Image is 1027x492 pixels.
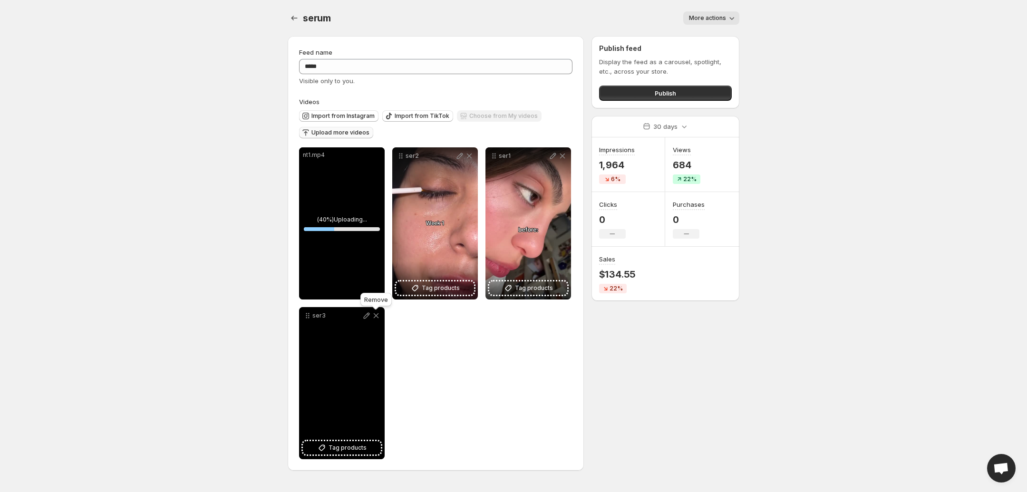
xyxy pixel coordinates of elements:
[329,443,367,453] span: Tag products
[299,110,378,122] button: Import from Instagram
[673,145,691,154] h3: Views
[599,214,626,225] p: 0
[683,175,697,183] span: 22%
[673,214,705,225] p: 0
[382,110,453,122] button: Import from TikTok
[489,281,567,295] button: Tag products
[312,312,362,319] p: ser3
[311,112,375,120] span: Import from Instagram
[299,77,355,85] span: Visible only to you.
[655,88,676,98] span: Publish
[392,147,478,299] div: ser2Tag products
[599,44,732,53] h2: Publish feed
[599,200,617,209] h3: Clicks
[303,12,331,24] span: serum
[987,454,1016,482] div: Open chat
[299,48,332,56] span: Feed name
[303,151,381,159] p: nt1.mp4
[599,86,732,101] button: Publish
[599,57,732,76] p: Display the feed as a carousel, spotlight, etc., across your store.
[485,147,571,299] div: ser1Tag products
[599,254,615,264] h3: Sales
[599,269,636,280] p: $134.55
[396,281,474,295] button: Tag products
[422,283,460,293] span: Tag products
[499,152,548,160] p: ser1
[673,200,705,209] h3: Purchases
[288,11,301,25] button: Settings
[299,307,385,459] div: ser3Tag products
[683,11,739,25] button: More actions
[673,159,700,171] p: 684
[610,285,623,292] span: 22%
[653,122,678,131] p: 30 days
[689,14,726,22] span: More actions
[599,145,635,154] h3: Impressions
[406,152,455,160] p: ser2
[299,98,320,106] span: Videos
[515,283,553,293] span: Tag products
[599,159,635,171] p: 1,964
[303,441,381,454] button: Tag products
[611,175,620,183] span: 6%
[395,112,449,120] span: Import from TikTok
